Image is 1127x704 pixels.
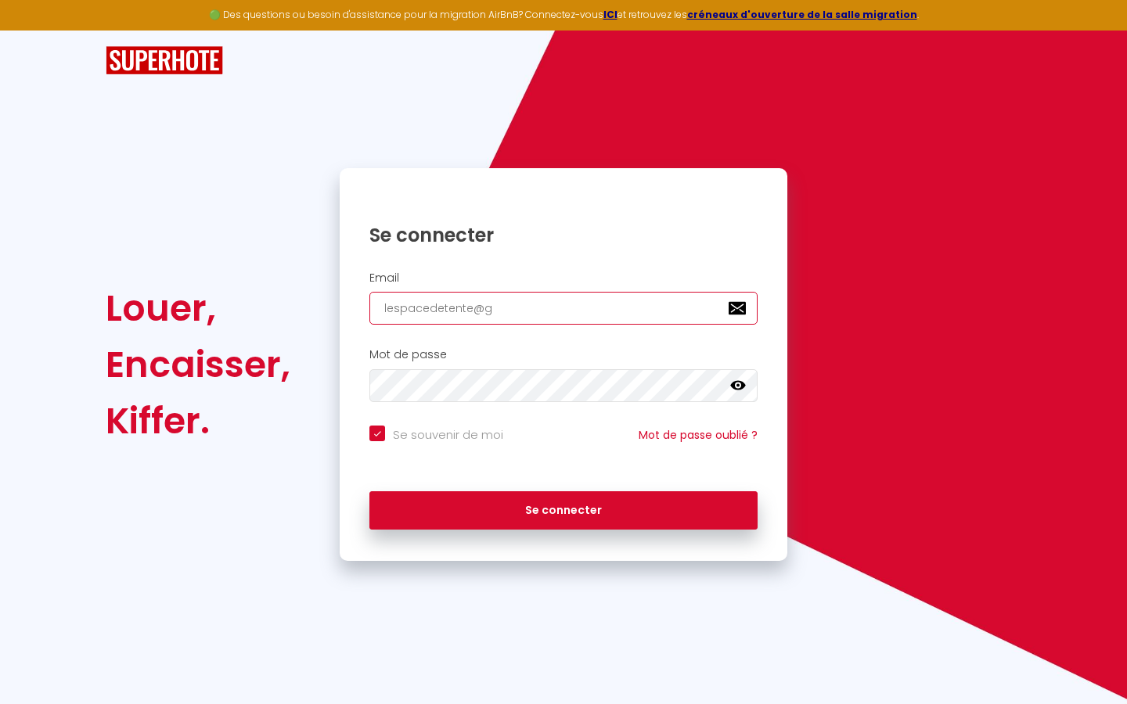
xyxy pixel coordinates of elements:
[687,8,917,21] a: créneaux d'ouverture de la salle migration
[369,292,758,325] input: Ton Email
[106,46,223,75] img: SuperHote logo
[106,336,290,393] div: Encaisser,
[106,280,290,336] div: Louer,
[369,348,758,361] h2: Mot de passe
[106,393,290,449] div: Kiffer.
[639,427,758,443] a: Mot de passe oublié ?
[369,223,758,247] h1: Se connecter
[369,271,758,285] h2: Email
[369,491,758,530] button: Se connecter
[603,8,618,21] a: ICI
[13,6,59,53] button: Ouvrir le widget de chat LiveChat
